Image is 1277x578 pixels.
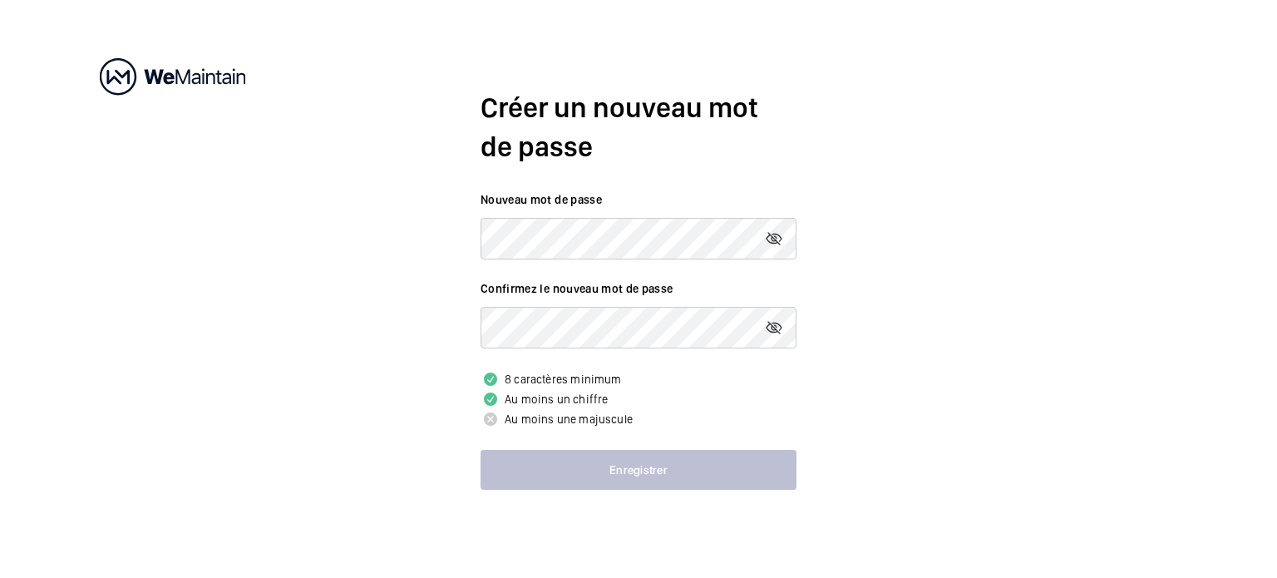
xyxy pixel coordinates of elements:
button: Enregistrer [481,450,796,490]
p: Au moins un chiffre [481,389,796,409]
label: Nouveau mot de passe [481,191,796,208]
h2: Créer un nouveau mot de passe [481,88,796,166]
label: Confirmez le nouveau mot de passe [481,280,796,297]
p: 8 caractères minimum [481,369,796,389]
p: Au moins une majuscule [481,409,796,429]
